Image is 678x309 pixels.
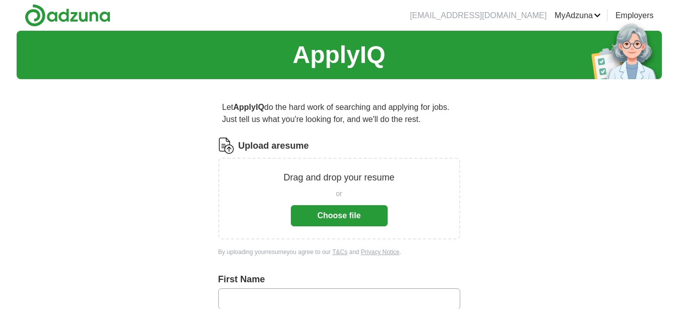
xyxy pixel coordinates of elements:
a: Employers [615,10,654,22]
img: CV Icon [218,138,234,154]
img: Adzuna logo [25,4,110,27]
strong: ApplyIQ [233,103,264,111]
label: First Name [218,273,460,286]
p: Let do the hard work of searching and applying for jobs. Just tell us what you're looking for, an... [218,97,460,130]
span: or [336,189,342,199]
a: Privacy Notice [361,249,400,256]
p: Drag and drop your resume [283,171,394,184]
h1: ApplyIQ [292,37,385,73]
button: Choose file [291,205,388,226]
a: MyAdzuna [554,10,601,22]
div: By uploading your resume you agree to our and . [218,248,460,257]
label: Upload a resume [238,139,309,153]
li: [EMAIL_ADDRESS][DOMAIN_NAME] [410,10,546,22]
a: T&Cs [332,249,347,256]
